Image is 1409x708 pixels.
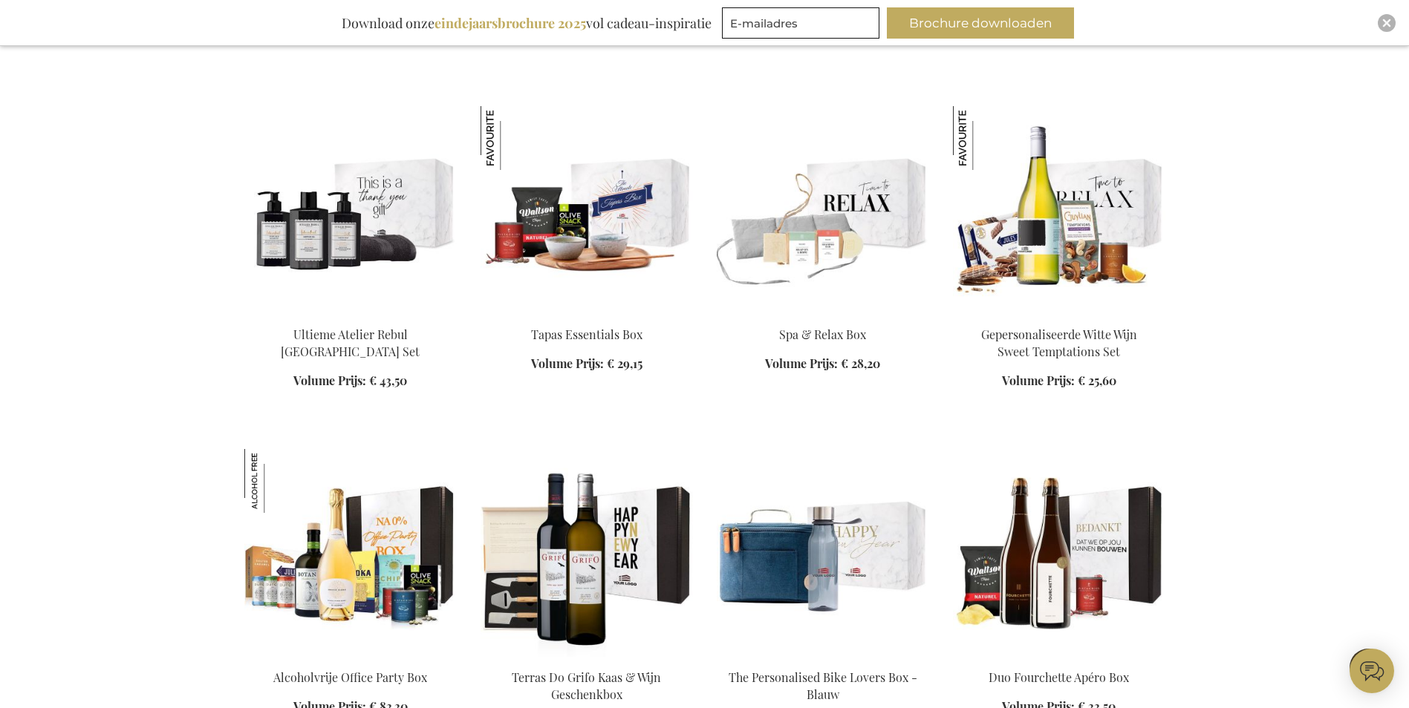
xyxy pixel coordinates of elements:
img: Tapas Essentials Box [481,106,693,314]
img: Spa & Relax Box [717,106,929,314]
a: Spa & Relax Box [779,327,866,342]
a: Terras Do Grifo Cheese & Wine Box [481,651,693,665]
img: The Personalized Bike Lovers Box - Blue [717,449,929,657]
img: Ultieme Atelier Rebul Istanbul Set [244,106,457,314]
a: Spa & Relax Box [717,308,929,322]
img: Duo Fourchette Apéro Box [953,449,1165,657]
a: Personalised white wine Gepersonaliseerde Witte Wijn Sweet Temptations Set [953,308,1165,322]
a: Duo Fourchette Apéro Box [953,651,1165,665]
a: Tapas Essentials Box [531,327,642,342]
img: Terras Do Grifo Cheese & Wine Box [481,449,693,657]
a: Duo Fourchette Apéro Box [989,669,1129,685]
a: Volume Prijs: € 28,20 [765,355,880,373]
img: Alcoholvrije Office Party Box [244,449,308,513]
button: Brochure downloaden [887,7,1074,39]
a: Tapas Essentials Box Tapas Essentials Box [481,308,693,322]
span: Volume Prijs: [1002,373,1075,388]
img: Gepersonaliseerde Witte Wijn Sweet Temptations Set [953,106,1017,170]
span: € 28,20 [841,355,880,371]
span: € 29,15 [607,355,642,371]
a: Volume Prijs: € 25,60 [1002,373,1116,390]
a: Alcoholvrije Office Party Box [273,669,427,685]
b: eindejaarsbrochure 2025 [435,14,586,32]
img: Personalised white wine [953,106,1165,314]
a: The Personalized Bike Lovers Box - Blue [717,651,929,665]
a: Ultieme Atelier Rebul Istanbul Set [244,308,457,322]
span: € 43,50 [369,373,407,388]
a: Non-Alcoholic Office Party Box Alcoholvrije Office Party Box [244,651,457,665]
a: The Personalised Bike Lovers Box - Blauw [729,669,917,702]
a: Gepersonaliseerde Witte Wijn Sweet Temptations Set [981,327,1137,359]
a: Volume Prijs: € 43,50 [293,373,407,390]
span: Volume Prijs: [765,355,838,371]
img: Non-Alcoholic Office Party Box [244,449,457,657]
iframe: belco-activator-frame [1350,649,1394,693]
a: Ultieme Atelier Rebul [GEOGRAPHIC_DATA] Set [281,327,420,359]
span: Volume Prijs: [531,355,604,371]
a: Terras Do Grifo Kaas & Wijn Geschenkbox [512,669,661,702]
span: € 25,60 [1078,373,1116,388]
a: Volume Prijs: € 29,15 [531,355,642,373]
div: Download onze vol cadeau-inspiratie [335,7,718,39]
div: Close [1378,14,1396,32]
form: marketing offers and promotions [722,7,884,43]
img: Close [1382,19,1391,27]
span: Volume Prijs: [293,373,366,388]
img: Tapas Essentials Box [481,106,544,170]
input: E-mailadres [722,7,879,39]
